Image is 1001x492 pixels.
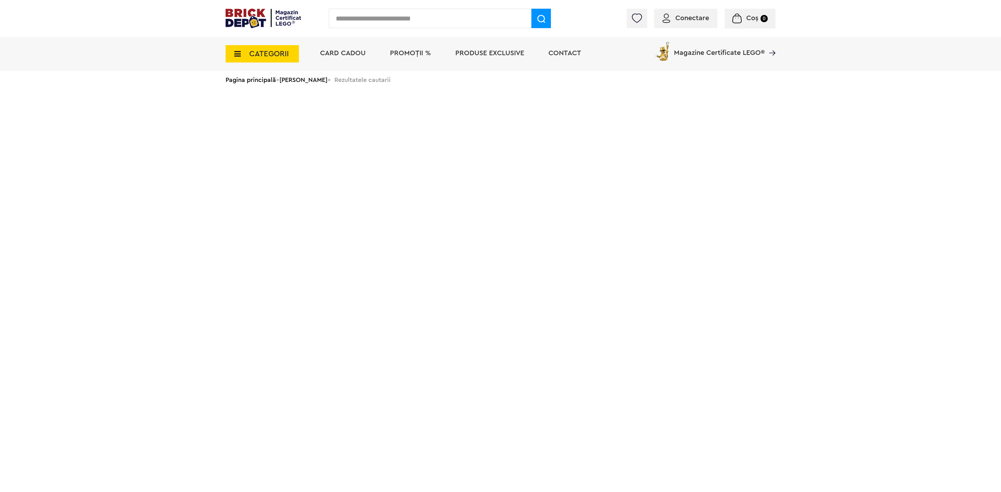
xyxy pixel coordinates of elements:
a: Pagina principală [226,77,276,83]
a: [PERSON_NAME] [279,77,327,83]
a: Magazine Certificate LEGO® [765,40,775,47]
a: Produse exclusive [455,50,524,57]
a: Card Cadou [320,50,366,57]
small: 0 [760,15,768,22]
span: Conectare [675,15,709,22]
span: CATEGORII [249,50,289,58]
a: Conectare [662,15,709,22]
a: Contact [548,50,581,57]
a: PROMOȚII % [390,50,431,57]
span: Magazine Certificate LEGO® [674,40,765,56]
div: > > Rezultatele cautarii [226,71,775,89]
span: Coș [746,15,758,22]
